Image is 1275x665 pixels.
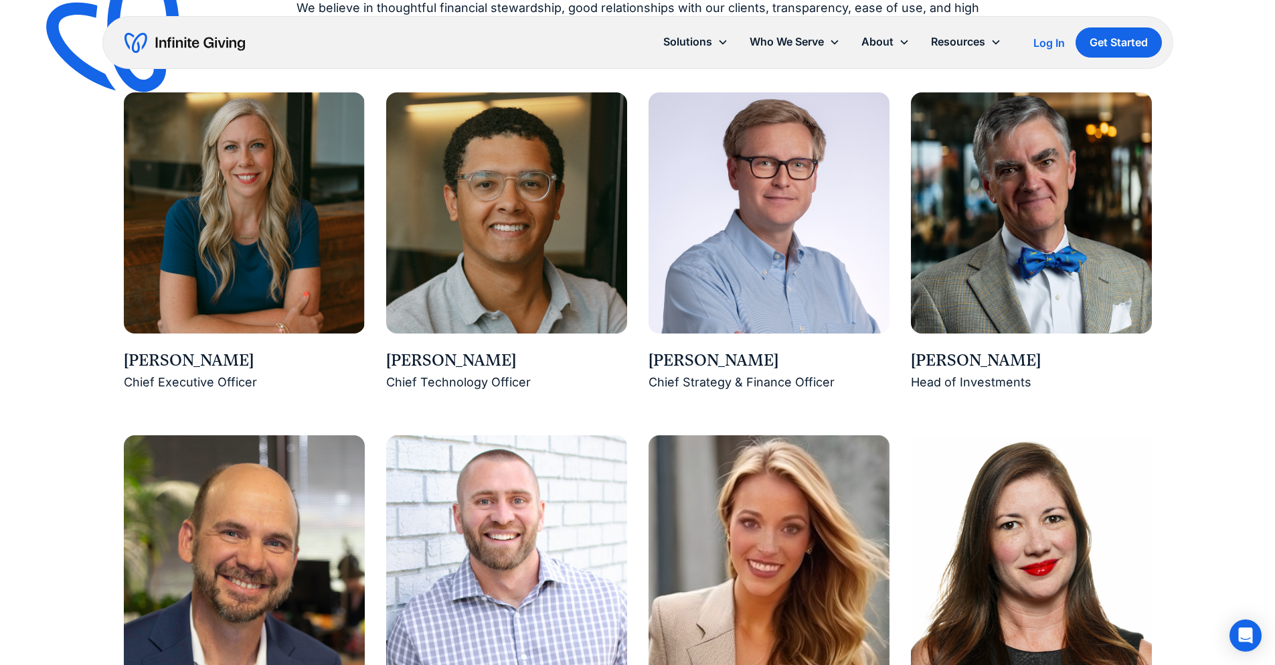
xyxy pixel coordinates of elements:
div: [PERSON_NAME] [124,350,365,372]
div: Head of Investments [911,372,1152,393]
div: About [851,27,920,56]
a: Log In [1033,35,1065,51]
div: Resources [920,27,1012,56]
div: [PERSON_NAME] [386,350,627,372]
div: Chief Strategy & Finance Officer [649,372,889,393]
div: Log In [1033,38,1065,48]
a: Get Started [1076,27,1162,58]
div: About [861,33,894,51]
div: Solutions [653,27,739,56]
div: Open Intercom Messenger [1229,619,1262,652]
a: home [124,32,245,54]
div: Who We Serve [739,27,851,56]
div: Resources [931,33,985,51]
div: Chief Technology Officer [386,372,627,393]
div: [PERSON_NAME] [911,350,1152,372]
div: Chief Executive Officer [124,372,365,393]
div: Who We Serve [750,33,824,51]
div: [PERSON_NAME] [649,350,889,372]
div: Solutions [663,33,712,51]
